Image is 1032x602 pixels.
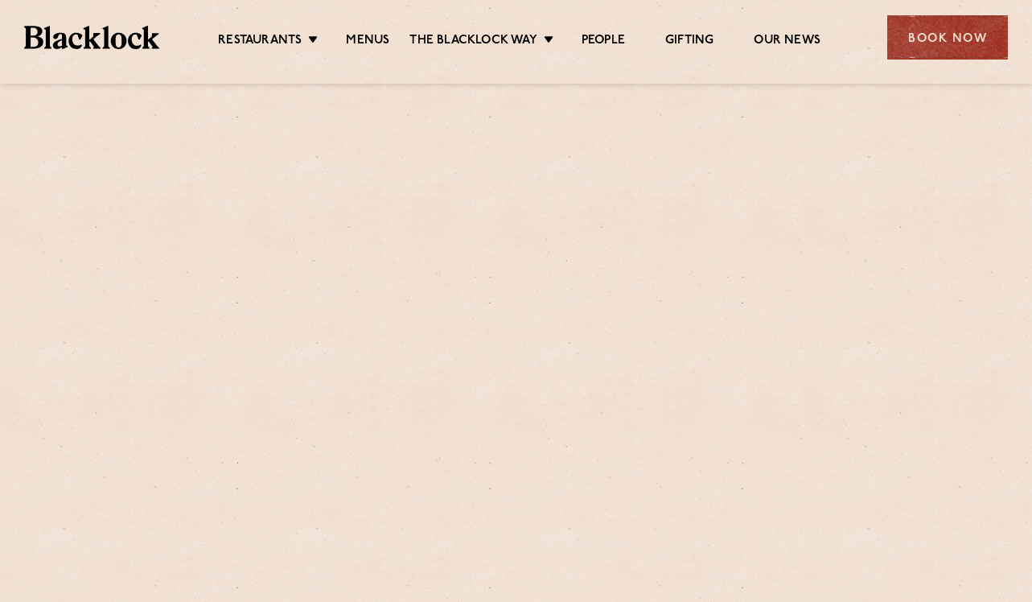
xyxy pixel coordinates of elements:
div: Book Now [887,15,1008,60]
a: Our News [754,33,820,51]
a: Menus [346,33,389,51]
a: Gifting [665,33,713,51]
a: People [582,33,625,51]
a: Restaurants [218,33,302,51]
a: The Blacklock Way [409,33,537,51]
img: BL_Textured_Logo-footer-cropped.svg [24,26,159,48]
